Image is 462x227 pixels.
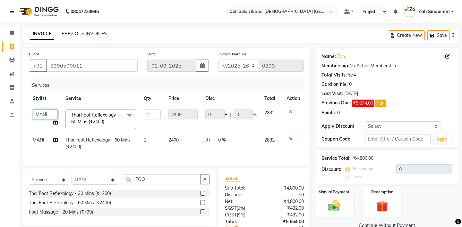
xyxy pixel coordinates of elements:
[225,205,236,211] span: SGST
[264,198,309,205] div: ₹4,800.00
[201,91,261,106] th: Disc
[264,110,275,116] span: 2832
[337,109,340,116] div: 0
[321,155,351,162] div: Service Total:
[418,8,450,15] span: Zah Sinquirem
[352,100,374,107] span: ₹5,074.00
[283,91,304,106] th: Action
[264,191,309,198] div: ₹0
[165,91,201,106] th: Price
[46,60,138,72] input: Search by Name/Mobile/Email/Code
[321,123,365,130] div: Apply Discount
[264,205,309,212] div: ₹432.00
[344,90,358,97] div: [DATE]
[29,91,62,106] th: Stylist
[29,60,47,72] button: +91
[205,137,212,143] span: 0 F
[238,206,244,211] span: 9%
[388,30,425,40] button: Create New
[337,53,347,60] a: Zah .
[321,100,351,107] div: Previous Due:
[218,51,246,57] label: Invoice Number
[238,212,244,217] span: 9%
[264,137,275,143] span: 2832
[365,134,431,144] input: Enter Offer / Coupon Code
[33,137,44,143] span: MANI
[29,199,111,206] div: Thai Foot Reflexology - 60 Mins (₹2400)
[168,137,179,143] span: 2400
[321,53,336,60] div: Name:
[264,218,309,225] div: ₹5,664.00
[29,190,111,197] div: Thai Foot Reflexology - 30 Mins (₹1200)
[264,185,309,191] div: ₹4,800.00
[321,136,365,142] div: Coupon Code
[220,198,264,205] div: Net:
[71,112,119,125] span: Thai Foot Reflexology - 60 Mins (₹2400)
[220,191,264,198] div: Discount:
[353,166,373,172] label: Percentage
[348,72,356,78] div: 574
[321,109,336,116] div: Points:
[104,119,107,125] a: x
[220,185,264,191] div: Sub Total:
[220,212,264,218] div: ( )
[264,212,309,218] div: ₹432.00
[30,79,309,91] div: Services
[321,72,347,78] div: Total Visits:
[214,137,216,143] span: |
[218,137,226,143] span: 0 %
[220,205,264,212] div: ( )
[16,3,60,20] img: logo
[225,175,240,182] span: Total
[140,91,165,106] th: Qty
[230,111,231,118] span: |
[321,166,341,173] div: Discount:
[319,189,349,195] label: Manual Payment
[144,137,146,143] span: 1
[253,111,257,118] span: %
[29,51,39,57] label: Client
[325,199,344,212] img: _cash.svg
[375,100,386,107] button: Pay
[147,51,156,57] label: Date
[29,209,93,215] div: Foot Massage - 20 Mins (₹799)
[372,199,392,214] img: _gift.svg
[321,62,452,69] div: No Active Membership
[371,189,393,195] label: Redemption
[30,28,54,40] a: INVOICE
[349,81,352,88] div: 0
[427,30,450,40] button: Save
[62,31,107,36] a: PREVIOUS INVOICES
[62,91,140,106] th: Service
[353,155,373,162] div: ₹4,800.00
[71,3,99,20] b: 08047224946
[433,134,451,144] button: Apply
[321,81,348,88] div: Card on file:
[220,218,264,225] div: Total:
[261,91,283,106] th: Total
[321,62,349,69] div: Membership:
[321,90,343,97] div: Last Visit:
[353,174,362,180] label: Fixed
[123,174,201,184] input: Search or Scan
[65,137,131,150] span: Thai Foot Reflexology - 60 Mins (₹2400)
[404,6,415,17] img: Zah Sinquirem
[225,111,227,118] span: F
[225,212,237,218] span: CGST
